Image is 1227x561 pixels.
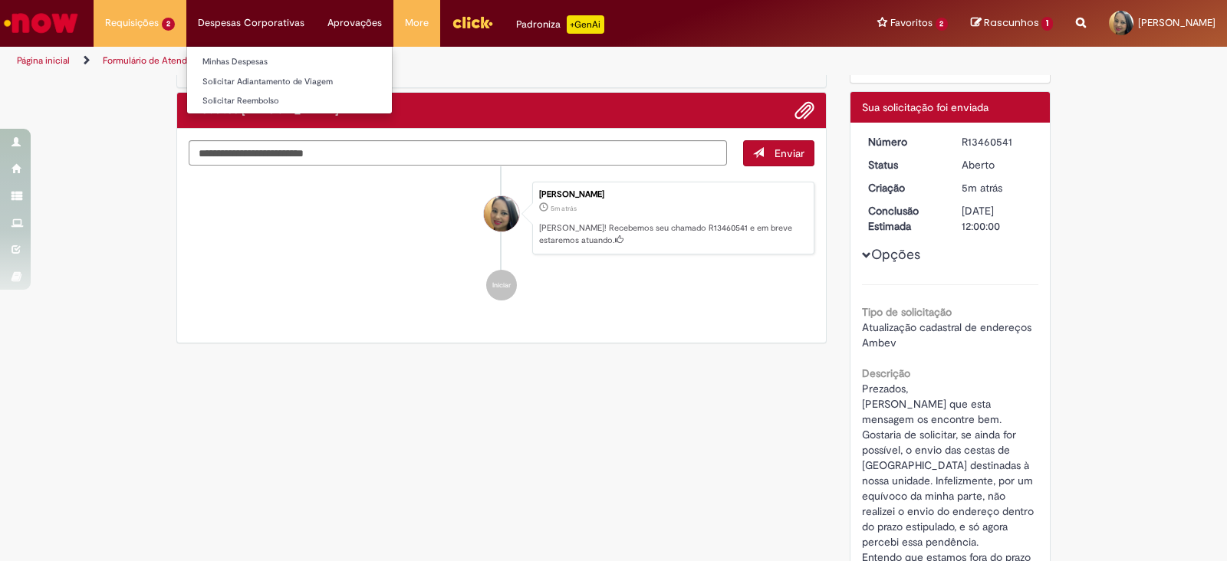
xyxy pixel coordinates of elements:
[984,15,1039,30] span: Rascunhos
[186,46,393,114] ul: Despesas Corporativas
[962,203,1033,234] div: [DATE] 12:00:00
[794,100,814,120] button: Adicionar anexos
[857,203,951,234] dt: Conclusão Estimada
[187,74,392,90] a: Solicitar Adiantamento de Viagem
[743,140,814,166] button: Enviar
[539,222,806,246] p: [PERSON_NAME]! Recebemos seu chamado R13460541 e em breve estaremos atuando.
[162,18,175,31] span: 2
[405,15,429,31] span: More
[17,54,70,67] a: Página inicial
[539,190,806,199] div: [PERSON_NAME]
[187,54,392,71] a: Minhas Despesas
[857,180,951,195] dt: Criação
[857,134,951,149] dt: Número
[1041,17,1053,31] span: 1
[189,140,727,166] textarea: Digite sua mensagem aqui...
[936,18,949,31] span: 2
[962,134,1033,149] div: R13460541
[516,15,604,34] div: Padroniza
[327,15,382,31] span: Aprovações
[890,15,933,31] span: Favoritos
[452,11,493,34] img: click_logo_yellow_360x200.png
[2,8,81,38] img: ServiceNow
[862,305,952,319] b: Tipo de solicitação
[862,366,910,380] b: Descrição
[775,146,804,160] span: Enviar
[189,166,814,317] ul: Histórico de tíquete
[189,182,814,255] li: Juliana Rodrigues Monteiro
[12,47,807,75] ul: Trilhas de página
[198,15,304,31] span: Despesas Corporativas
[962,157,1033,172] div: Aberto
[1138,16,1215,29] span: [PERSON_NAME]
[551,204,577,213] time: 29/08/2025 06:15:33
[862,100,989,114] span: Sua solicitação foi enviada
[962,181,1002,195] time: 29/08/2025 06:15:33
[857,157,951,172] dt: Status
[862,320,1035,349] span: Atualização cadastral de endereços Ambev
[187,93,392,110] a: Solicitar Reembolso
[103,54,216,67] a: Formulário de Atendimento
[105,15,159,31] span: Requisições
[962,180,1033,195] div: 29/08/2025 07:15:33
[484,196,519,231] div: Juliana Rodrigues Monteiro
[567,15,604,34] p: +GenAi
[971,16,1053,31] a: Rascunhos
[551,204,577,213] span: 5m atrás
[962,181,1002,195] span: 5m atrás
[189,103,339,117] h2: Produtos Natalinos - FAHZ Histórico de tíquete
